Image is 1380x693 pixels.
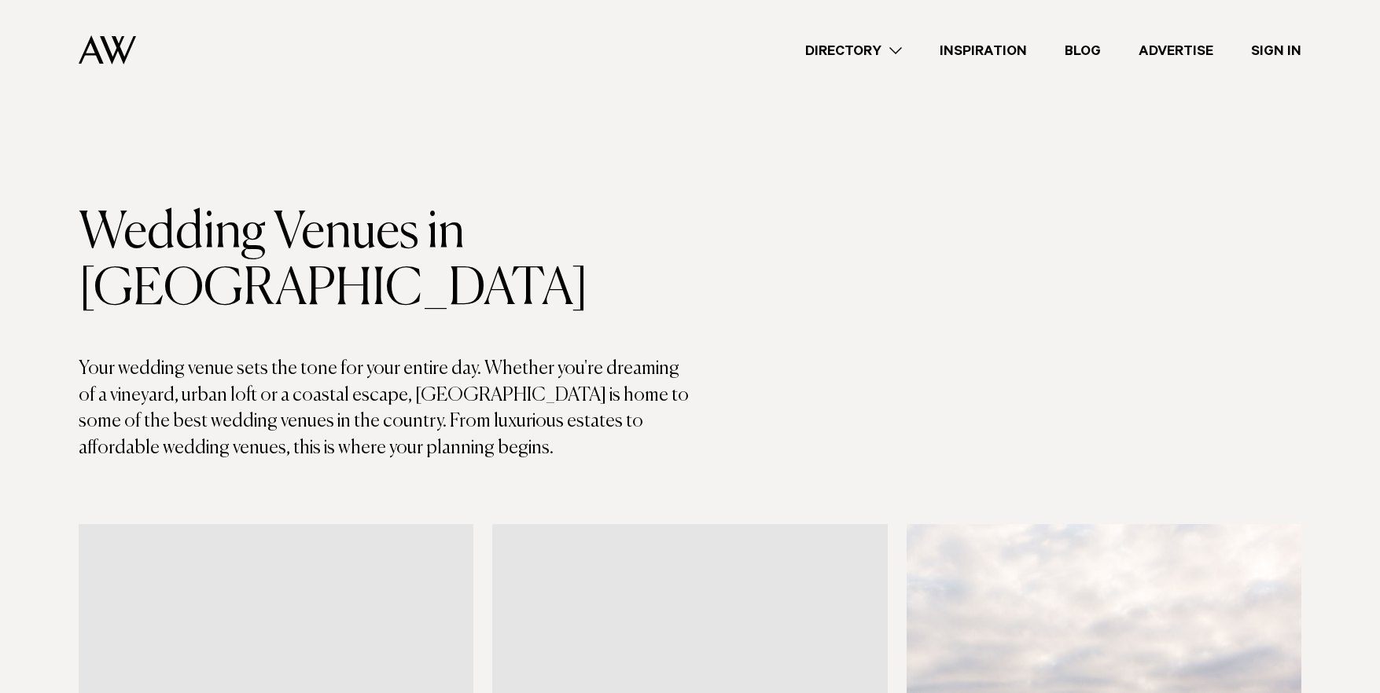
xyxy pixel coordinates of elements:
a: Blog [1046,40,1120,61]
a: Directory [786,40,921,61]
a: Sign In [1232,40,1320,61]
p: Your wedding venue sets the tone for your entire day. Whether you're dreaming of a vineyard, urba... [79,356,690,461]
h1: Wedding Venues in [GEOGRAPHIC_DATA] [79,205,690,318]
a: Inspiration [921,40,1046,61]
a: Advertise [1120,40,1232,61]
img: Auckland Weddings Logo [79,35,136,64]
